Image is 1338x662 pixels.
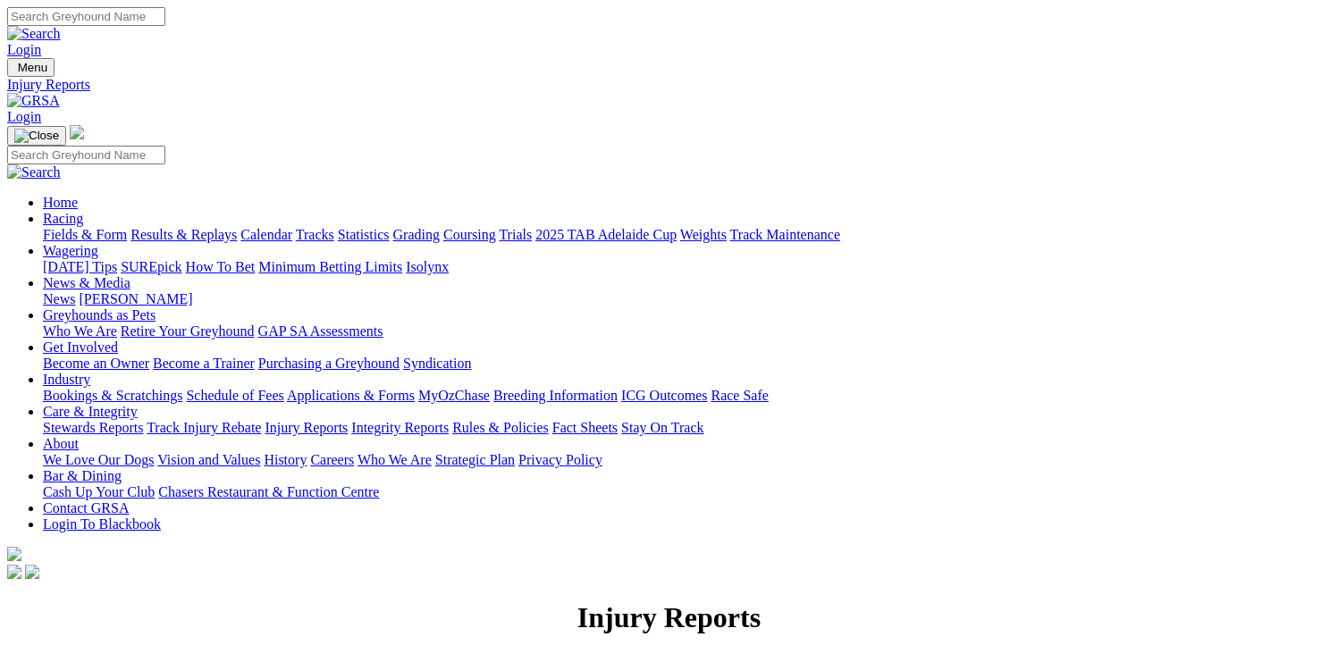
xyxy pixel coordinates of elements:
a: 2025 TAB Adelaide Cup [535,227,677,242]
a: Stewards Reports [43,420,143,435]
a: Injury Reports [7,77,1331,93]
a: [PERSON_NAME] [79,291,192,306]
a: Chasers Restaurant & Function Centre [158,484,379,499]
img: Close [14,129,59,143]
a: Trials [499,227,532,242]
div: Care & Integrity [43,420,1331,436]
a: Calendar [240,227,292,242]
input: Search [7,146,165,164]
input: Search [7,7,165,26]
a: Statistics [338,227,390,242]
a: Results & Replays [130,227,237,242]
a: Wagering [43,243,98,258]
a: Bar & Dining [43,468,122,483]
a: Integrity Reports [351,420,449,435]
a: Careers [310,452,354,467]
img: Search [7,26,61,42]
a: Care & Integrity [43,404,138,419]
a: Home [43,195,78,210]
button: Toggle navigation [7,58,55,77]
a: Minimum Betting Limits [258,259,402,274]
a: Track Maintenance [730,227,840,242]
a: Rules & Policies [452,420,549,435]
a: We Love Our Dogs [43,452,154,467]
div: News & Media [43,291,1331,307]
a: Login [7,42,41,57]
a: Track Injury Rebate [147,420,261,435]
a: GAP SA Assessments [258,323,383,339]
a: Purchasing a Greyhound [258,356,400,371]
a: Vision and Values [157,452,260,467]
a: Grading [393,227,440,242]
a: ICG Outcomes [621,388,707,403]
img: GRSA [7,93,60,109]
a: Who We Are [358,452,432,467]
a: Login [7,109,41,124]
a: Breeding Information [493,388,618,403]
a: Fields & Form [43,227,127,242]
button: Toggle navigation [7,126,66,146]
div: Industry [43,388,1331,404]
a: Login To Blackbook [43,516,161,532]
div: Racing [43,227,1331,243]
a: News [43,291,75,306]
a: Contact GRSA [43,500,129,515]
a: MyOzChase [418,388,490,403]
a: Weights [680,227,727,242]
img: facebook.svg [7,565,21,579]
a: [DATE] Tips [43,259,117,274]
a: Privacy Policy [518,452,602,467]
a: SUREpick [121,259,181,274]
div: About [43,452,1331,468]
div: Wagering [43,259,1331,275]
a: How To Bet [186,259,256,274]
a: Syndication [403,356,471,371]
div: Bar & Dining [43,484,1331,500]
a: Strategic Plan [435,452,515,467]
a: Race Safe [711,388,768,403]
a: Tracks [296,227,334,242]
a: History [264,452,307,467]
img: twitter.svg [25,565,39,579]
a: Become a Trainer [153,356,255,371]
div: Greyhounds as Pets [43,323,1331,339]
a: About [43,436,79,451]
a: Retire Your Greyhound [121,323,255,339]
a: News & Media [43,275,130,290]
a: Become an Owner [43,356,149,371]
a: Racing [43,211,83,226]
a: Stay On Track [621,420,703,435]
a: Coursing [443,227,496,242]
img: logo-grsa-white.png [7,547,21,561]
a: Cash Up Your Club [43,484,155,499]
a: Applications & Forms [287,388,415,403]
a: Schedule of Fees [186,388,283,403]
a: Who We Are [43,323,117,339]
a: Industry [43,372,90,387]
img: logo-grsa-white.png [70,125,84,139]
img: Search [7,164,61,180]
span: Menu [18,61,47,74]
a: Injury Reports [265,420,348,435]
a: Get Involved [43,339,118,355]
a: Isolynx [406,259,449,274]
a: Bookings & Scratchings [43,388,182,403]
div: Get Involved [43,356,1331,372]
a: Greyhounds as Pets [43,307,156,323]
a: Fact Sheets [552,420,618,435]
strong: Injury Reports [577,601,761,633]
